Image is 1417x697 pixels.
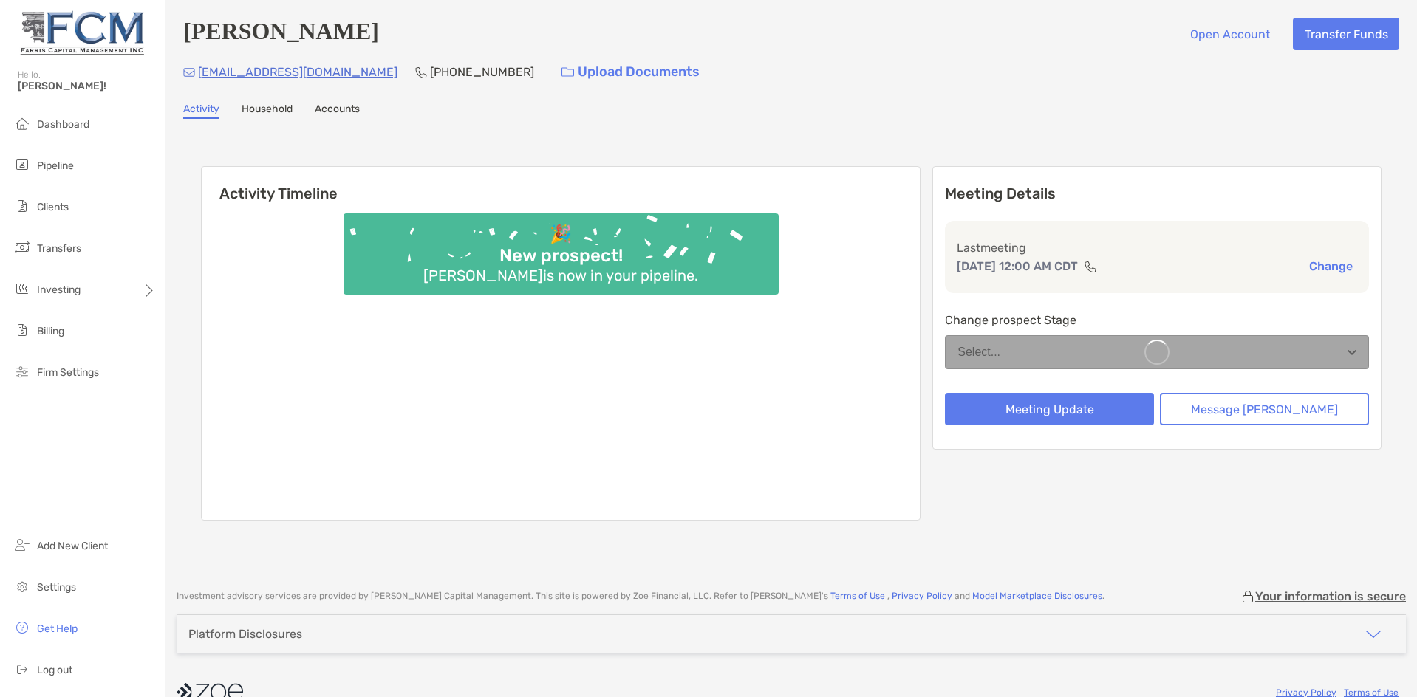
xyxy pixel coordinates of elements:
a: Terms of Use [830,591,885,601]
span: Log out [37,664,72,676]
button: Message [PERSON_NAME] [1160,393,1369,425]
a: Upload Documents [552,56,709,88]
p: Change prospect Stage [945,311,1369,329]
img: transfers icon [13,238,31,256]
img: investing icon [13,280,31,298]
img: Zoe Logo [18,6,147,59]
div: New prospect! [494,245,629,267]
span: Dashboard [37,118,89,131]
span: Transfers [37,242,81,255]
img: Phone Icon [415,66,427,78]
span: Billing [37,325,64,337]
a: Household [242,103,293,119]
span: Pipeline [37,159,74,172]
a: Model Marketplace Disclosures [972,591,1102,601]
h6: Activity Timeline [202,167,920,202]
span: Get Help [37,622,78,635]
img: icon arrow [1365,625,1382,643]
span: Clients [37,201,69,213]
p: Investment advisory services are provided by [PERSON_NAME] Capital Management . This site is powe... [177,591,1104,602]
button: Meeting Update [945,393,1154,425]
p: Your information is secure [1255,589,1406,603]
img: logout icon [13,660,31,678]
a: Privacy Policy [892,591,952,601]
img: billing icon [13,321,31,339]
img: button icon [561,67,574,78]
a: Activity [183,103,219,119]
span: Investing [37,284,81,296]
p: Last meeting [957,238,1357,257]
div: [PERSON_NAME] is now in your pipeline. [417,267,704,284]
img: get-help icon [13,619,31,636]
p: Meeting Details [945,185,1369,203]
img: Email Icon [183,68,195,77]
img: pipeline icon [13,156,31,174]
img: dashboard icon [13,114,31,132]
img: firm-settings icon [13,363,31,380]
button: Open Account [1178,18,1281,50]
div: 🎉 [544,224,578,245]
h4: [PERSON_NAME] [183,18,379,50]
span: [PERSON_NAME]! [18,80,156,92]
span: Add New Client [37,540,108,552]
img: add_new_client icon [13,536,31,554]
button: Change [1305,258,1357,274]
img: settings icon [13,577,31,595]
span: Settings [37,581,76,594]
p: [PHONE_NUMBER] [430,63,534,81]
button: Transfer Funds [1293,18,1399,50]
img: communication type [1084,261,1097,272]
a: Accounts [315,103,360,119]
span: Firm Settings [37,366,99,379]
img: Confetti [344,213,779,282]
p: [DATE] 12:00 AM CDT [957,257,1078,275]
div: Platform Disclosures [188,627,302,641]
img: clients icon [13,197,31,215]
p: [EMAIL_ADDRESS][DOMAIN_NAME] [198,63,397,81]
